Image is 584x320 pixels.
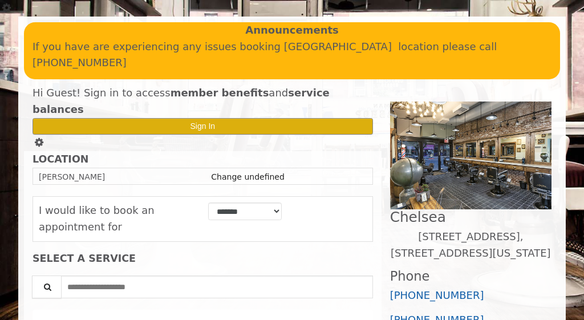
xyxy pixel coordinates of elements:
p: If you have are experiencing any issues booking [GEOGRAPHIC_DATA] location please call [PHONE_NUM... [33,39,551,72]
b: LOCATION [33,153,88,165]
p: [STREET_ADDRESS],[STREET_ADDRESS][US_STATE] [390,229,551,262]
div: SELECT A SERVICE [33,253,373,264]
b: Announcements [245,22,339,39]
span: [PERSON_NAME] [39,172,105,181]
a: [PHONE_NUMBER] [390,289,484,301]
button: Service Search [32,276,62,298]
b: member benefits [171,87,269,99]
span: I would like to book an appointment for [39,204,155,233]
a: Change undefined [211,172,285,181]
h3: Phone [390,269,551,283]
h2: Chelsea [390,209,551,225]
button: Sign In [33,118,373,135]
b: service balances [33,87,330,115]
div: Hi Guest! Sign in to access and [33,85,373,118]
